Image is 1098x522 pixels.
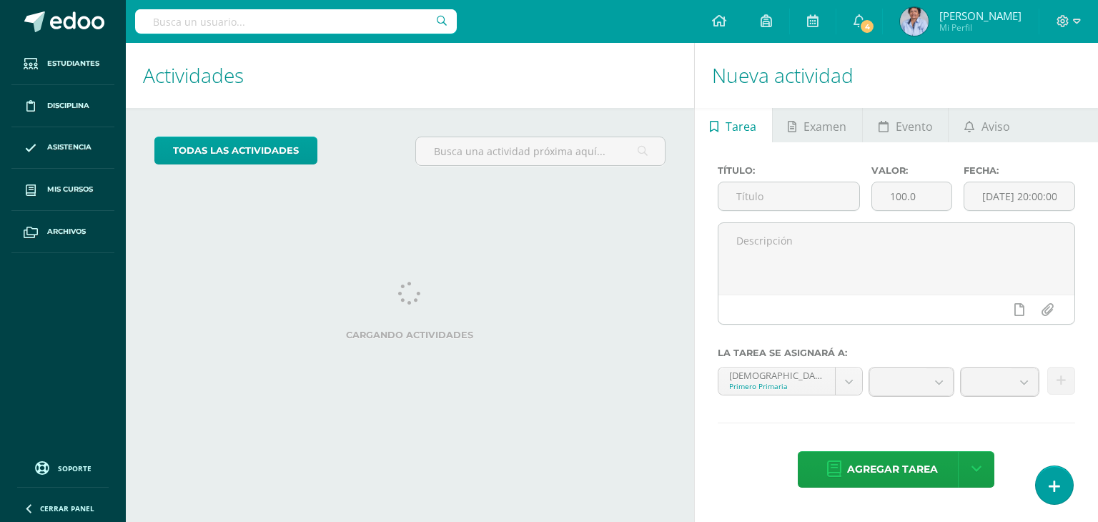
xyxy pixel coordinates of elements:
[11,85,114,127] a: Disciplina
[964,165,1075,176] label: Fecha:
[964,182,1074,210] input: Fecha de entrega
[773,108,862,142] a: Examen
[154,330,666,340] label: Cargando actividades
[47,142,91,153] span: Asistencia
[695,108,772,142] a: Tarea
[416,137,664,165] input: Busca una actividad próxima aquí...
[847,452,938,487] span: Agregar tarea
[47,184,93,195] span: Mis cursos
[58,463,91,473] span: Soporte
[939,9,1022,23] span: [PERSON_NAME]
[47,100,89,112] span: Disciplina
[729,381,825,391] div: Primero Primaria
[871,165,952,176] label: Valor:
[143,43,677,108] h1: Actividades
[729,368,825,381] div: [DEMOGRAPHIC_DATA] 'A'
[11,211,114,253] a: Archivos
[718,165,860,176] label: Título:
[11,127,114,169] a: Asistencia
[718,348,1075,358] label: La tarea se asignará a:
[40,503,94,513] span: Cerrar panel
[47,58,99,69] span: Estudiantes
[872,182,951,210] input: Puntos máximos
[47,226,86,237] span: Archivos
[154,137,317,164] a: todas las Actividades
[712,43,1081,108] h1: Nueva actividad
[939,21,1022,34] span: Mi Perfil
[863,108,948,142] a: Evento
[981,109,1010,144] span: Aviso
[718,368,863,395] a: [DEMOGRAPHIC_DATA] 'A'Primero Primaria
[859,19,875,34] span: 4
[17,458,109,477] a: Soporte
[11,169,114,211] a: Mis cursos
[803,109,846,144] span: Examen
[896,109,933,144] span: Evento
[718,182,859,210] input: Título
[11,43,114,85] a: Estudiantes
[949,108,1025,142] a: Aviso
[726,109,756,144] span: Tarea
[900,7,929,36] img: f7d43da7d4b76873f72a158759d9652e.png
[135,9,457,34] input: Busca un usuario...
